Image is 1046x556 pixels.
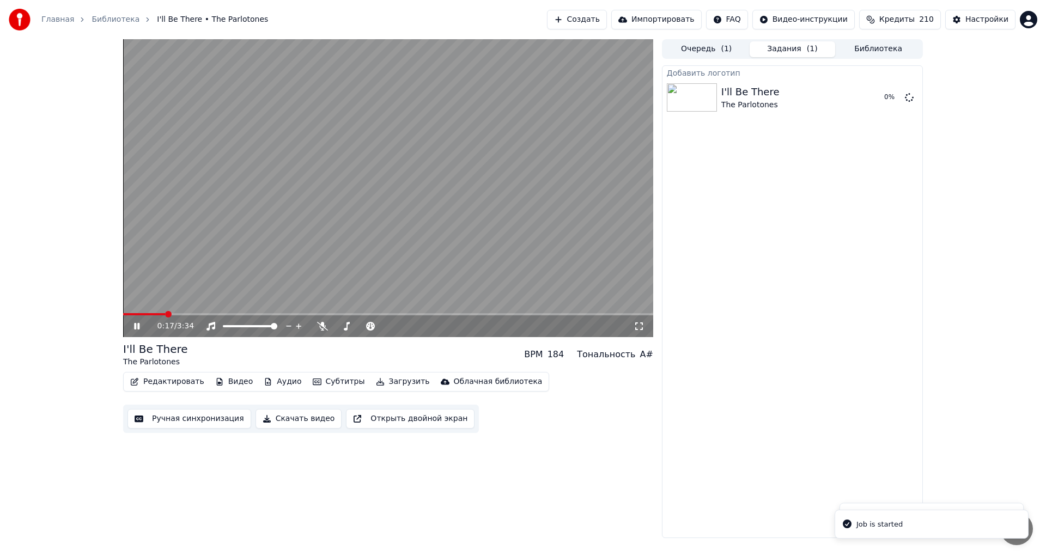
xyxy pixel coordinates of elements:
span: 210 [919,14,934,25]
span: Кредиты [879,14,915,25]
div: Настройки [965,14,1008,25]
div: 0 % [884,93,901,102]
button: Субтитры [308,374,369,389]
div: 184 [548,348,564,361]
div: / [157,321,184,332]
div: The Parlotones [123,357,188,368]
nav: breadcrumb [41,14,268,25]
a: Библиотека [92,14,139,25]
span: ( 1 ) [721,44,732,54]
a: Главная [41,14,74,25]
button: Аудио [259,374,306,389]
button: Настройки [945,10,1015,29]
button: Библиотека [835,41,921,57]
button: Очередь [664,41,750,57]
button: Скачать видео [256,409,342,429]
button: Видео [211,374,258,389]
div: I'll Be There [721,84,780,100]
button: Загрузить [372,374,434,389]
div: Тональность [577,348,635,361]
button: Видео-инструкции [752,10,855,29]
img: youka [9,9,31,30]
div: I'll Be There [123,341,188,357]
button: Ручная синхронизация [127,409,251,429]
button: Задания [750,41,836,57]
button: Создать [547,10,607,29]
button: Импортировать [611,10,702,29]
div: Добавить логотип [662,66,922,79]
div: Облачная библиотека [454,376,543,387]
button: Кредиты210 [859,10,941,29]
div: A# [640,348,653,361]
div: The Parlotones [721,100,780,111]
div: BPM [524,348,543,361]
span: 3:34 [177,321,194,332]
span: ( 1 ) [807,44,818,54]
button: Открыть двойной экран [346,409,475,429]
span: I'll Be There • The Parlotones [157,14,268,25]
button: FAQ [706,10,748,29]
span: 0:17 [157,321,174,332]
button: Редактировать [126,374,209,389]
div: Job is started [856,519,903,530]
